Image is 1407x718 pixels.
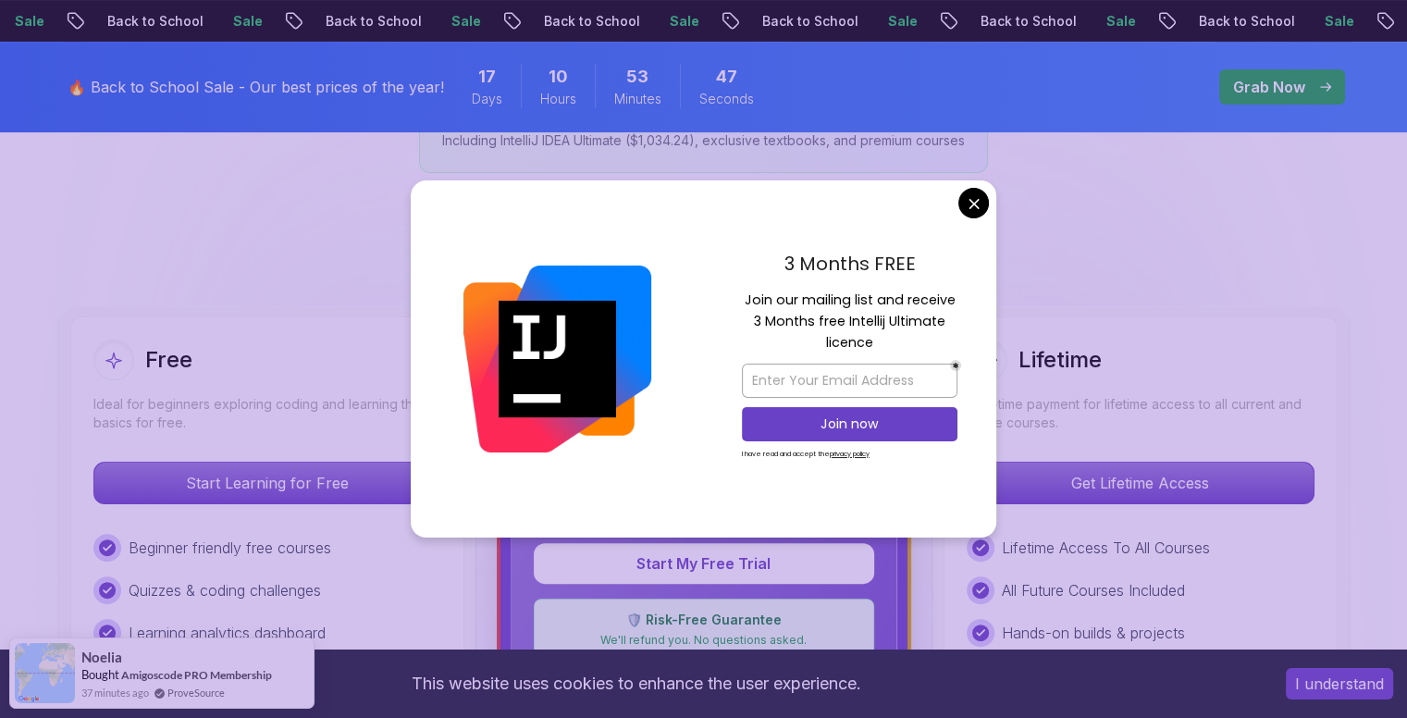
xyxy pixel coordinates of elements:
p: Grab Now [1233,76,1305,98]
p: Sale [1077,12,1136,31]
h2: Lifetime [1018,345,1102,375]
span: Bought [81,667,119,682]
p: Back to School [296,12,422,31]
a: Start My Free Trial [534,554,874,573]
span: Hours [540,90,576,108]
div: This website uses cookies to enhance the user experience. [14,663,1258,704]
p: Start Learning for Free [94,463,440,503]
p: Back to School [514,12,640,31]
p: Ideal for beginners exploring coding and learning the basics for free. [93,395,441,432]
p: Back to School [951,12,1077,31]
span: Minutes [614,90,661,108]
button: Get Lifetime Access [967,462,1314,504]
p: Sale [640,12,699,31]
p: 🛡️ Risk-Free Guarantee [546,611,862,629]
p: Sale [422,12,481,31]
span: 17 Days [478,64,496,90]
p: Beginner friendly free courses [129,537,331,559]
p: Back to School [78,12,204,31]
button: Start Learning for Free [93,462,441,504]
p: Sale [204,12,263,31]
a: Amigoscode PRO Membership [121,668,272,682]
button: Start My Free Trial [534,543,874,584]
p: Sale [1295,12,1354,31]
a: Get Lifetime Access [967,474,1314,492]
p: Get Lifetime Access [968,463,1314,503]
p: 🔥 Back to School Sale - Our best prices of the year! [68,76,444,98]
span: Noelia [81,650,122,665]
p: Learning analytics dashboard [129,622,326,644]
span: Days [472,90,502,108]
p: Including IntelliJ IDEA Ultimate ($1,034.24), exclusive textbooks, and premium courses [442,131,965,150]
p: All Future Courses Included [1002,579,1185,601]
p: Quizzes & coding challenges [129,579,321,601]
p: One-time payment for lifetime access to all current and future courses. [967,395,1314,432]
span: 37 minutes ago [81,685,149,700]
a: ProveSource [167,685,225,700]
p: Sale [858,12,918,31]
p: Hands-on builds & projects [1002,622,1185,644]
p: Lifetime Access To All Courses [1002,537,1210,559]
img: provesource social proof notification image [15,643,75,703]
h2: Free [145,345,192,375]
a: Start Learning for Free [93,474,441,492]
p: Back to School [1169,12,1295,31]
span: Seconds [699,90,754,108]
p: We'll refund you. No questions asked. [546,633,862,648]
p: Start My Free Trial [556,552,852,575]
p: Back to School [733,12,858,31]
span: 10 Hours [549,64,568,90]
span: 53 Minutes [626,64,648,90]
span: 47 Seconds [716,64,737,90]
button: Accept cookies [1286,668,1393,699]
